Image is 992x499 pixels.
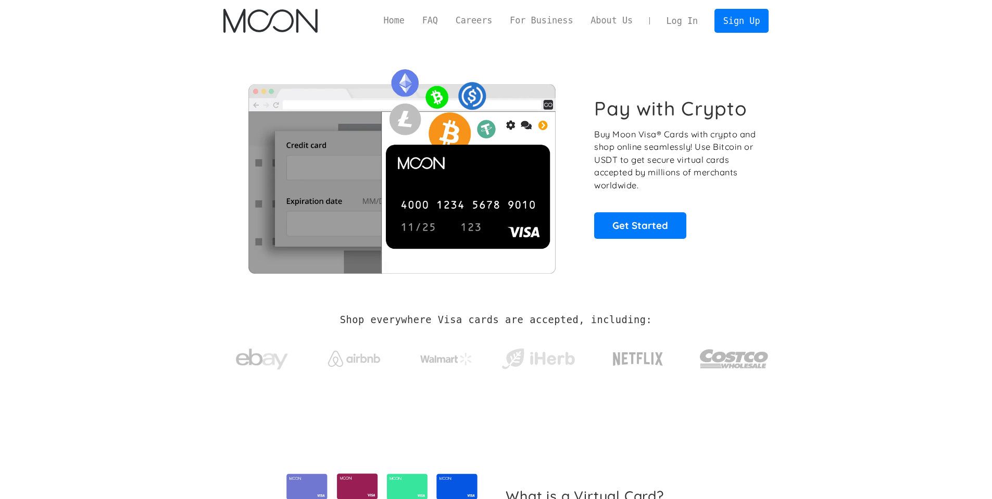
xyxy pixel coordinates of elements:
[328,351,380,367] img: Airbnb
[223,62,580,273] img: Moon Cards let you spend your crypto anywhere Visa is accepted.
[699,339,769,378] img: Costco
[594,212,686,238] a: Get Started
[375,14,413,27] a: Home
[582,14,642,27] a: About Us
[420,353,472,365] img: Walmart
[594,128,757,192] p: Buy Moon Visa® Cards with crypto and shop online seamlessly! Use Bitcoin or USDT to get secure vi...
[236,343,288,376] img: ebay
[223,9,318,33] a: home
[413,14,447,27] a: FAQ
[501,14,582,27] a: For Business
[223,332,301,381] a: ebay
[223,9,318,33] img: Moon Logo
[447,14,501,27] a: Careers
[315,340,393,372] a: Airbnb
[714,9,769,32] a: Sign Up
[612,346,664,372] img: Netflix
[340,314,652,326] h2: Shop everywhere Visa cards are accepted, including:
[594,97,747,120] h1: Pay with Crypto
[499,346,577,373] img: iHerb
[658,9,707,32] a: Log In
[592,336,685,377] a: Netflix
[699,329,769,383] a: Costco
[499,335,577,378] a: iHerb
[407,342,485,370] a: Walmart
